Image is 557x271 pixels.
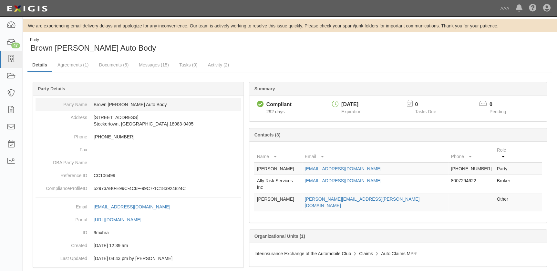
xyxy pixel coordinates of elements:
[494,175,516,193] td: Broker
[494,193,516,212] td: Other
[174,58,202,71] a: Tasks (0)
[497,2,512,15] a: AAA
[36,200,87,210] dt: Email
[305,178,381,183] a: [EMAIL_ADDRESS][DOMAIN_NAME]
[36,239,87,249] dt: Created
[448,144,494,163] th: Phone
[36,98,87,108] dt: Party Name
[341,109,361,114] span: Expiration
[254,234,305,239] b: Organizational Units (1)
[5,3,49,15] img: logo-5460c22ac91f19d4615b14bd174203de0afe785f0fc80cf4dbbc73dc1793850b.png
[94,185,241,192] p: 52973AB0-E99C-4C6F-99C7-1C183924824C
[94,204,177,209] a: [EMAIL_ADDRESS][DOMAIN_NAME]
[36,98,241,111] dd: Brown [PERSON_NAME] Auto Body
[257,101,263,108] i: Compliant
[254,251,351,256] span: Interinsurance Exchange of the Automobile Club
[305,166,381,171] a: [EMAIL_ADDRESS][DOMAIN_NAME]
[381,251,417,256] span: Auto Claims MPR
[36,213,87,223] dt: Portal
[30,37,156,43] div: Party
[490,109,506,114] span: Pending
[254,163,302,175] td: [PERSON_NAME]
[415,109,436,114] span: Tasks Due
[36,130,87,140] dt: Phone
[203,58,234,71] a: Activity (2)
[134,58,174,71] a: Messages (15)
[36,143,87,153] dt: Fax
[254,86,275,91] b: Summary
[36,252,87,262] dt: Last Updated
[448,175,494,193] td: 8007294622
[494,163,516,175] td: Party
[494,144,516,163] th: Role
[94,204,170,210] div: [EMAIL_ADDRESS][DOMAIN_NAME]
[254,144,302,163] th: Name
[341,101,361,108] div: [DATE]
[36,111,241,130] dd: [STREET_ADDRESS] Stockertown, [GEOGRAPHIC_DATA] 18083-0495
[31,44,156,52] span: Brown [PERSON_NAME] Auto Body
[254,132,280,137] b: Contacts (3)
[36,111,87,121] dt: Address
[305,196,420,208] a: [PERSON_NAME][EMAIL_ADDRESS][PERSON_NAME][DOMAIN_NAME]
[38,86,65,91] b: Party Details
[36,169,87,179] dt: Reference ID
[359,251,373,256] span: Claims
[23,23,557,29] div: We are experiencing email delivery delays and apologize for any inconvenience. Our team is active...
[36,226,87,236] dt: ID
[302,144,449,163] th: Email
[36,252,241,265] dd: 01/23/2024 04:43 pm by Benjamin Tully
[36,239,241,252] dd: 03/10/2023 12:39 am
[11,43,20,48] div: 47
[94,58,133,71] a: Documents (5)
[36,156,87,166] dt: DBA Party Name
[254,193,302,212] td: [PERSON_NAME]
[254,175,302,193] td: Ally Risk Services Inc
[53,58,93,71] a: Agreements (1)
[266,101,291,108] div: Compliant
[529,5,537,12] i: Help Center - Complianz
[490,101,514,108] p: 0
[94,172,241,179] p: CC106499
[36,130,241,143] dd: [PHONE_NUMBER]
[266,109,284,114] span: Since 10/31/2024
[448,163,494,175] td: [PHONE_NUMBER]
[27,37,285,54] div: Brown Daub Auto Body
[94,217,149,222] a: [URL][DOMAIN_NAME]
[415,101,444,108] p: 0
[27,58,52,72] a: Details
[36,182,87,192] dt: ComplianceProfileID
[36,226,241,239] dd: 9mxhra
